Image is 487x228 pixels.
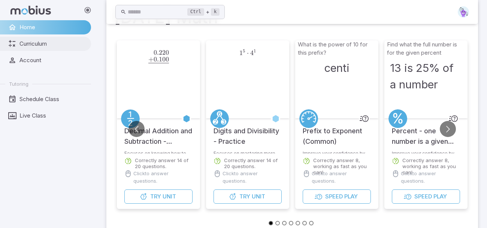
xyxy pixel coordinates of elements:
span: Unit [252,192,265,201]
span: ​ [169,49,170,59]
button: Go to slide 2 [275,221,280,225]
p: Correctly answer 14 of 20 questions. [135,157,193,169]
p: Find what the full number is for the given percent [387,40,465,57]
h5: Digits and Divisibility - Practice [214,118,282,147]
span: Try [150,192,161,201]
a: Factors/Primes [210,109,229,128]
button: Go to slide 3 [282,221,287,225]
p: Focuses on knowing how to add and subtract decimals. [124,151,193,153]
button: SpeedPlay [392,189,460,204]
span: Curriculum [19,40,86,48]
a: Speed/Distance/Time [299,109,318,128]
p: Click to answer questions. [133,170,193,185]
span: Account [19,56,86,64]
span: 5 [243,48,245,53]
p: Focuses on mastering more complex work with digits and divisibility including advance patterns in... [214,151,282,153]
img: pentagon.svg [458,6,469,18]
span: Speed [325,192,343,201]
p: Click to answer questions. [223,170,282,185]
h3: centi [324,60,350,76]
span: Schedule Class [19,95,86,103]
span: 0.220 [154,49,169,57]
span: Try [239,192,250,201]
kbd: k [211,8,220,16]
button: Go to previous slide [128,121,145,137]
button: Go to slide 1 [269,221,273,225]
button: Go to slide 5 [296,221,300,225]
button: TryUnit [124,189,193,204]
span: ⋅ [247,49,249,57]
span: + [148,55,154,63]
button: Go to slide 6 [302,221,307,225]
button: Go to next slide [440,121,456,137]
span: Live Class [19,112,86,120]
h5: Prefix to Exponent (Common) [303,118,371,147]
p: Improve your confidence by testing your speed on simpler questions. [392,151,460,153]
span: Play [344,192,358,201]
span: Home [19,23,86,31]
span: 1 [239,49,243,57]
p: What is the power of 10 for this prefix? [298,40,376,57]
p: Correctly answer 8, working as fast as you can! [313,157,371,175]
p: Correctly answer 8, working as fast as you can! [402,157,460,175]
div: + [187,7,220,16]
h5: Decimal Addition and Subtraction - Practice [124,118,193,147]
span: 4 [250,49,254,57]
p: Improve your confidence by testing your speed on simpler questions. [303,151,371,153]
a: Fractions/Decimals [121,109,140,128]
button: SpeedPlay [303,189,371,204]
span: Tutoring [9,80,28,87]
span: Speed [414,192,432,201]
button: Go to slide 7 [309,221,314,225]
span: 0.100 [154,55,169,63]
span: 1 [254,48,256,53]
p: Click to answer questions. [401,170,460,185]
h3: 13 is 25% of a number [390,60,462,93]
p: Correctly answer 14 of 20 questions. [224,157,282,169]
a: Percentages [388,109,407,128]
button: Go to slide 4 [289,221,293,225]
span: Unit [163,192,176,201]
span: ​ [169,57,170,62]
h5: Percent - one number is a given percent of another (5% multiples) [392,118,460,147]
kbd: Ctrl [187,8,204,16]
button: TryUnit [214,189,282,204]
p: Click to answer questions. [312,170,371,185]
span: Play [433,192,447,201]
